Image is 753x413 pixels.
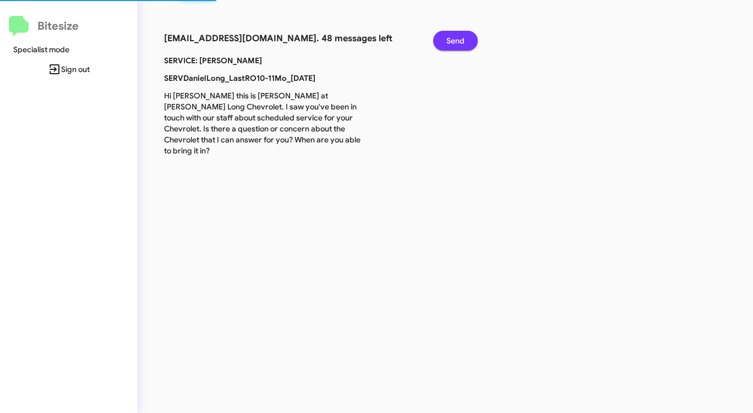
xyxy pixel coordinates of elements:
[433,31,478,51] button: Send
[164,73,315,83] b: SERVDanielLong_LastRO10-11Mo_[DATE]
[164,56,262,65] b: SERVICE: [PERSON_NAME]
[9,59,129,79] span: Sign out
[9,16,79,37] a: Bitesize
[156,90,371,156] p: Hi [PERSON_NAME] this is [PERSON_NAME] at [PERSON_NAME] Long Chevrolet. I saw you've been in touc...
[446,31,465,51] span: Send
[164,31,417,46] h3: [EMAIL_ADDRESS][DOMAIN_NAME]. 48 messages left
